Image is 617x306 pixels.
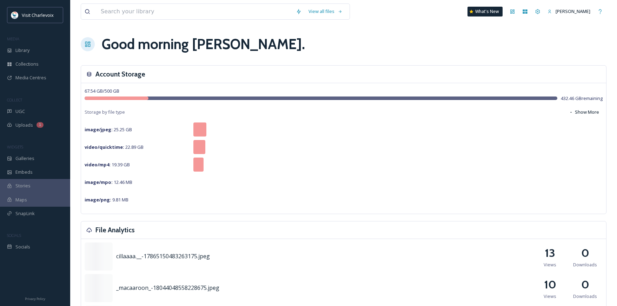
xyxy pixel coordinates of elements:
span: Library [15,47,29,54]
h3: File Analytics [95,225,135,235]
span: SnapLink [15,210,35,217]
span: UGC [15,108,25,115]
span: Downloads [573,261,597,268]
span: Views [544,261,556,268]
span: Maps [15,197,27,203]
button: Show More [565,105,603,119]
span: Embeds [15,169,33,175]
span: 432.46 GB remaining [561,95,603,102]
span: Galleries [15,155,34,162]
span: 19.39 GB [85,161,130,168]
h2: 0 [581,245,589,261]
h2: 0 [581,276,589,293]
span: Socials [15,244,30,250]
img: Visit-Charlevoix_Logo.jpg [11,12,18,19]
a: Privacy Policy [25,294,45,302]
strong: image/png : [85,197,111,203]
span: cillaaaa.__-17865150483263175.jpeg [116,252,210,260]
span: Views [544,293,556,300]
span: Collections [15,61,39,67]
h1: Good morning [PERSON_NAME] . [102,34,305,55]
span: 22.89 GB [85,144,144,150]
a: What's New [467,7,503,16]
span: WIDGETS [7,144,23,149]
h2: 13 [545,245,555,261]
span: Stories [15,182,31,189]
span: 12.46 MB [85,179,132,185]
div: 1 [37,122,44,128]
span: MEDIA [7,36,19,41]
span: Uploads [15,122,33,128]
span: Downloads [573,293,597,300]
span: 67.54 GB / 500 GB [85,88,119,94]
strong: video/quicktime : [85,144,124,150]
strong: video/mp4 : [85,161,111,168]
strong: image/jpeg : [85,126,113,133]
span: Storage by file type [85,109,125,115]
input: Search your library [97,4,292,19]
span: 9.81 MB [85,197,128,203]
span: [PERSON_NAME] [556,8,590,14]
a: View all files [305,5,346,18]
strong: image/mpo : [85,179,113,185]
h2: 10 [544,276,556,293]
span: Media Centres [15,74,46,81]
a: [PERSON_NAME] [544,5,594,18]
span: SOCIALS [7,233,21,238]
span: Privacy Policy [25,297,45,301]
h3: Account Storage [95,69,145,79]
span: _macaaroon_-18044048558228675.jpeg [116,284,219,292]
span: Visit Charlevoix [22,12,54,18]
span: 25.25 GB [85,126,132,133]
span: COLLECT [7,97,22,102]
